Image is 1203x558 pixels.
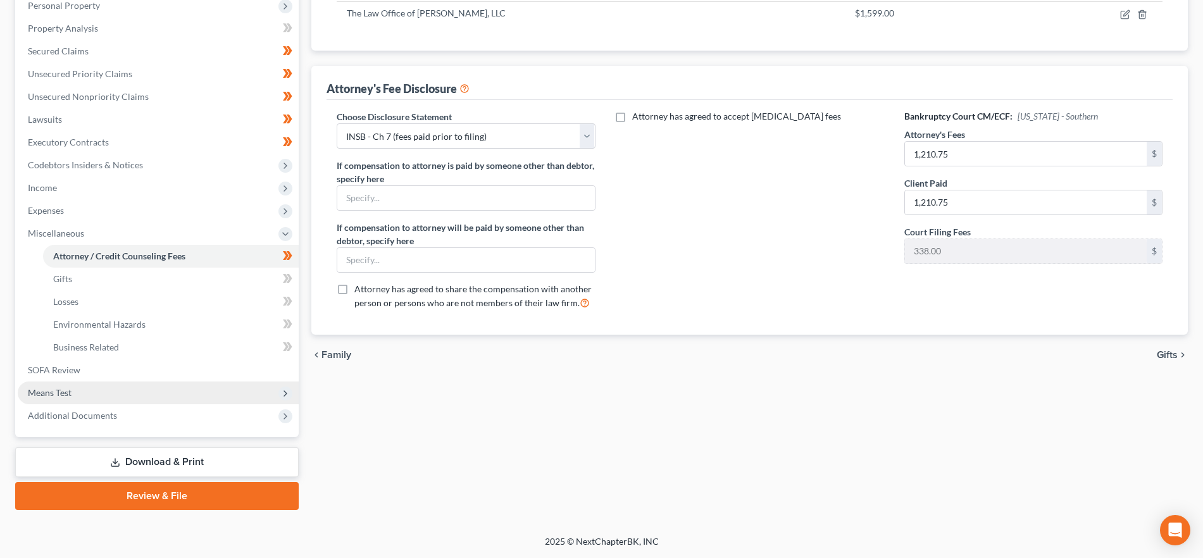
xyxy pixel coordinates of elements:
span: Unsecured Priority Claims [28,68,132,79]
span: Gifts [1157,350,1178,360]
span: SOFA Review [28,364,80,375]
a: Business Related [43,336,299,359]
span: Miscellaneous [28,228,84,239]
h6: Bankruptcy Court CM/ECF: [904,110,1162,123]
div: Attorney's Fee Disclosure [327,81,470,96]
a: Download & Print [15,447,299,477]
span: Unsecured Nonpriority Claims [28,91,149,102]
i: chevron_left [311,350,321,360]
label: Attorney's Fees [904,128,965,141]
span: Family [321,350,351,360]
label: If compensation to attorney is paid by someone other than debtor, specify here [337,159,595,185]
span: Gifts [53,273,72,284]
span: Environmental Hazards [53,319,146,330]
div: 2025 © NextChapterBK, INC [241,535,963,558]
span: $1,599.00 [855,8,894,18]
input: Specify... [337,248,594,272]
span: Attorney / Credit Counseling Fees [53,251,185,261]
a: Lawsuits [18,108,299,131]
a: Unsecured Nonpriority Claims [18,85,299,108]
span: Lawsuits [28,114,62,125]
button: Gifts chevron_right [1157,350,1188,360]
i: chevron_right [1178,350,1188,360]
a: Review & File [15,482,299,510]
a: Environmental Hazards [43,313,299,336]
input: 0.00 [905,142,1147,166]
label: Client Paid [904,177,947,190]
span: Attorney has agreed to share the compensation with another person or persons who are not members ... [354,283,592,308]
span: Executory Contracts [28,137,109,147]
span: Income [28,182,57,193]
span: Means Test [28,387,72,398]
input: Specify... [337,186,594,210]
div: $ [1147,142,1162,166]
span: Attorney has agreed to accept [MEDICAL_DATA] fees [632,111,841,121]
span: [US_STATE] - Southern [1018,111,1098,121]
label: Choose Disclosure Statement [337,110,452,123]
div: $ [1147,190,1162,214]
a: Losses [43,290,299,313]
a: Gifts [43,268,299,290]
span: Secured Claims [28,46,89,56]
a: Property Analysis [18,17,299,40]
span: Property Analysis [28,23,98,34]
span: Additional Documents [28,410,117,421]
div: Open Intercom Messenger [1160,515,1190,545]
span: Losses [53,296,78,307]
span: Codebtors Insiders & Notices [28,159,143,170]
span: Business Related [53,342,119,352]
label: Court Filing Fees [904,225,971,239]
span: Expenses [28,205,64,216]
input: 0.00 [905,190,1147,214]
input: 0.00 [905,239,1147,263]
span: The Law Office of [PERSON_NAME], LLC [347,8,506,18]
a: Attorney / Credit Counseling Fees [43,245,299,268]
div: $ [1147,239,1162,263]
button: chevron_left Family [311,350,351,360]
a: Unsecured Priority Claims [18,63,299,85]
label: If compensation to attorney will be paid by someone other than debtor, specify here [337,221,595,247]
a: Executory Contracts [18,131,299,154]
a: SOFA Review [18,359,299,381]
a: Secured Claims [18,40,299,63]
